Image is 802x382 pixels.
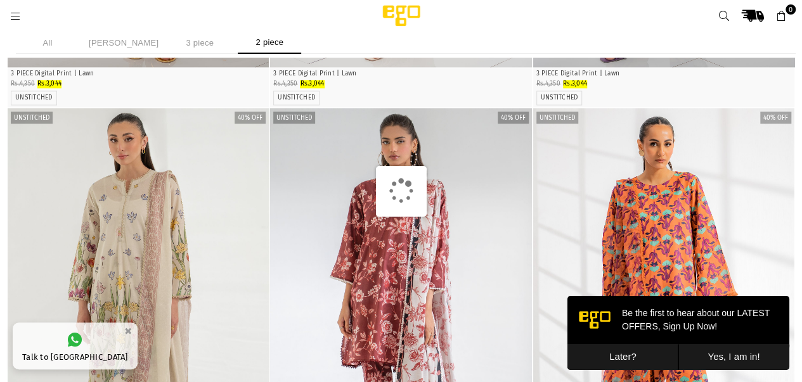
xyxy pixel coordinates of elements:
[11,111,53,124] label: Unstitched
[536,111,578,124] label: Unstitched
[273,80,297,87] span: Rs.4,350
[567,296,789,369] iframe: webpush-onsite
[4,11,27,20] a: Menu
[563,80,587,87] span: Rs.3,044
[11,69,266,79] p: 3 PIECE Digital Print | Lawn
[786,4,796,15] span: 0
[278,94,315,102] label: UNSTITCHED
[111,48,222,74] button: Yes, I am in!
[770,4,792,27] a: 0
[347,3,455,29] img: Ego
[37,80,61,87] span: Rs.3,044
[238,32,301,54] li: 2 piece
[11,80,35,87] span: Rs.4,350
[16,32,79,54] li: All
[760,111,791,124] label: 40% off
[168,32,231,54] li: 3 piece
[86,32,162,54] li: [PERSON_NAME]
[120,321,136,341] button: ×
[273,111,315,124] label: Unstitched
[300,80,324,87] span: Rs.3,044
[713,4,735,27] a: Search
[235,111,266,124] label: 40% off
[536,69,791,79] p: 3 PIECE Digital Print | Lawn
[15,94,53,102] label: UNSTITCHED
[536,80,560,87] span: Rs.4,350
[273,69,528,79] p: 3 PIECE Digital Print | Lawn
[541,94,578,102] label: UNSTITCHED
[13,322,138,369] a: Talk to [GEOGRAPHIC_DATA]
[498,111,529,124] label: 40% off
